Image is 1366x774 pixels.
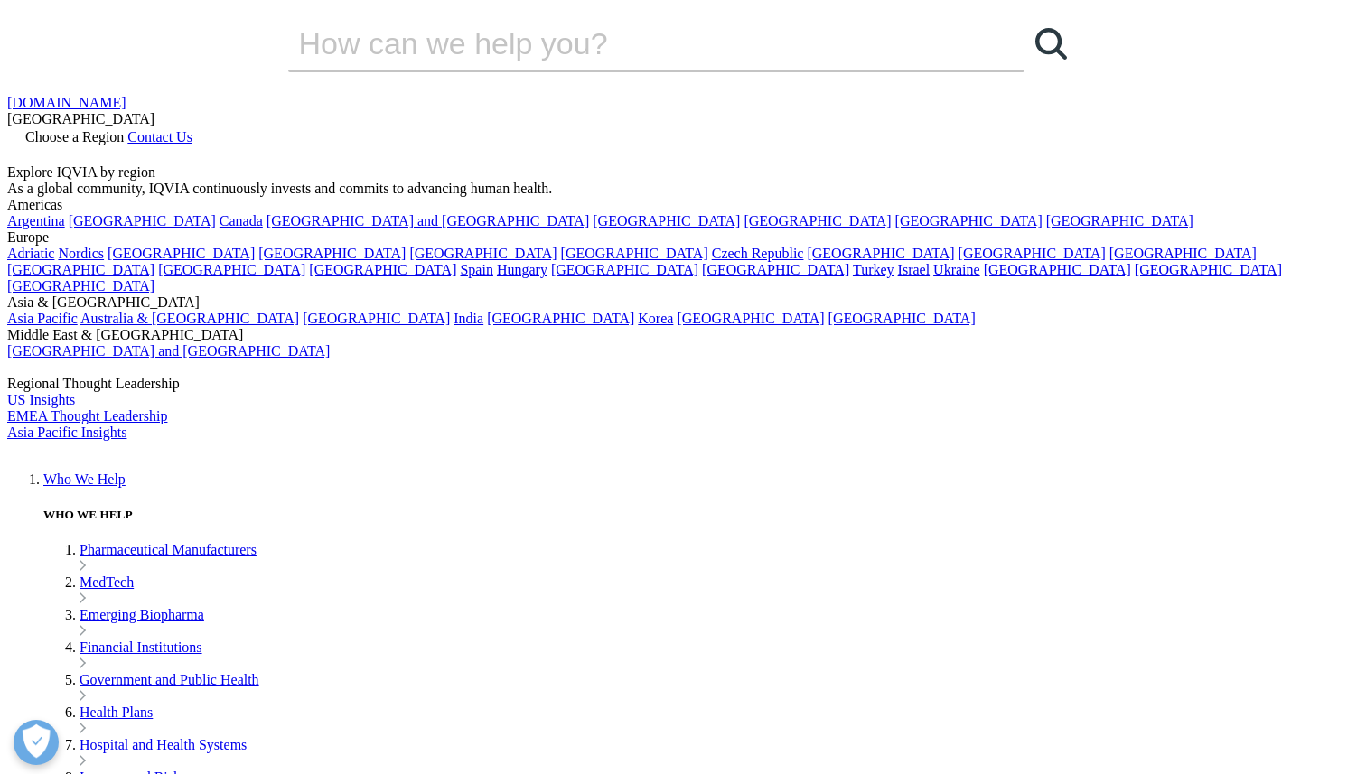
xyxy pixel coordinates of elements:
[7,376,1359,392] div: Regional Thought Leadership
[807,246,954,261] a: [GEOGRAPHIC_DATA]
[712,246,804,261] a: Czech Republic
[853,262,894,277] a: Turkey
[593,213,740,228] a: [GEOGRAPHIC_DATA]
[80,574,134,590] a: MedTech
[677,311,824,326] a: [GEOGRAPHIC_DATA]
[895,213,1043,228] a: [GEOGRAPHIC_DATA]
[7,246,54,261] a: Adriatic
[561,246,708,261] a: [GEOGRAPHIC_DATA]
[69,213,216,228] a: [GEOGRAPHIC_DATA]
[303,311,450,326] a: [GEOGRAPHIC_DATA]
[43,471,126,487] a: Who We Help
[80,311,299,326] a: Australia & [GEOGRAPHIC_DATA]
[497,262,547,277] a: Hungary
[58,246,104,261] a: Nordics
[7,311,78,326] a: Asia Pacific
[25,129,124,145] span: Choose a Region
[409,246,557,261] a: [GEOGRAPHIC_DATA]
[108,246,255,261] a: [GEOGRAPHIC_DATA]
[744,213,891,228] a: [GEOGRAPHIC_DATA]
[80,672,259,687] a: Government and Public Health
[80,607,204,622] a: Emerging Biopharma
[80,542,257,557] a: Pharmaceutical Manufacturers
[309,262,456,277] a: [GEOGRAPHIC_DATA]
[460,262,492,277] a: Spain
[43,508,1359,522] h5: WHO WE HELP
[7,229,1359,246] div: Europe
[7,262,154,277] a: [GEOGRAPHIC_DATA]
[702,262,849,277] a: [GEOGRAPHIC_DATA]
[7,343,330,359] a: [GEOGRAPHIC_DATA] and [GEOGRAPHIC_DATA]
[984,262,1131,277] a: [GEOGRAPHIC_DATA]
[7,392,75,407] a: US Insights
[80,737,247,752] a: Hospital and Health Systems
[7,408,167,424] a: EMEA Thought Leadership
[220,213,263,228] a: Canada
[14,720,59,765] button: Open Preferences
[1109,246,1257,261] a: [GEOGRAPHIC_DATA]
[487,311,634,326] a: [GEOGRAPHIC_DATA]
[933,262,980,277] a: Ukraine
[7,213,65,228] a: Argentina
[158,262,305,277] a: [GEOGRAPHIC_DATA]
[959,246,1106,261] a: [GEOGRAPHIC_DATA]
[7,95,126,110] a: [DOMAIN_NAME]
[1024,16,1079,70] a: Search
[258,246,406,261] a: [GEOGRAPHIC_DATA]
[267,213,589,228] a: [GEOGRAPHIC_DATA] and [GEOGRAPHIC_DATA]
[454,311,483,326] a: India
[288,16,973,70] input: Search
[7,424,126,440] a: Asia Pacific Insights
[1046,213,1193,228] a: [GEOGRAPHIC_DATA]
[1135,262,1282,277] a: [GEOGRAPHIC_DATA]
[7,294,1359,311] div: Asia & [GEOGRAPHIC_DATA]
[7,327,1359,343] div: Middle East & [GEOGRAPHIC_DATA]
[80,704,153,720] a: Health Plans
[898,262,931,277] a: Israel
[7,181,1359,197] div: As a global community, IQVIA continuously invests and commits to advancing human health.
[127,129,192,145] a: Contact Us
[1035,28,1067,60] svg: Search
[80,639,202,655] a: Financial Institutions
[551,262,698,277] a: [GEOGRAPHIC_DATA]
[7,278,154,294] a: [GEOGRAPHIC_DATA]
[7,111,1359,127] div: [GEOGRAPHIC_DATA]
[638,311,673,326] a: Korea
[7,197,1359,213] div: Americas
[828,311,976,326] a: [GEOGRAPHIC_DATA]
[7,164,1359,181] div: Explore IQVIA by region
